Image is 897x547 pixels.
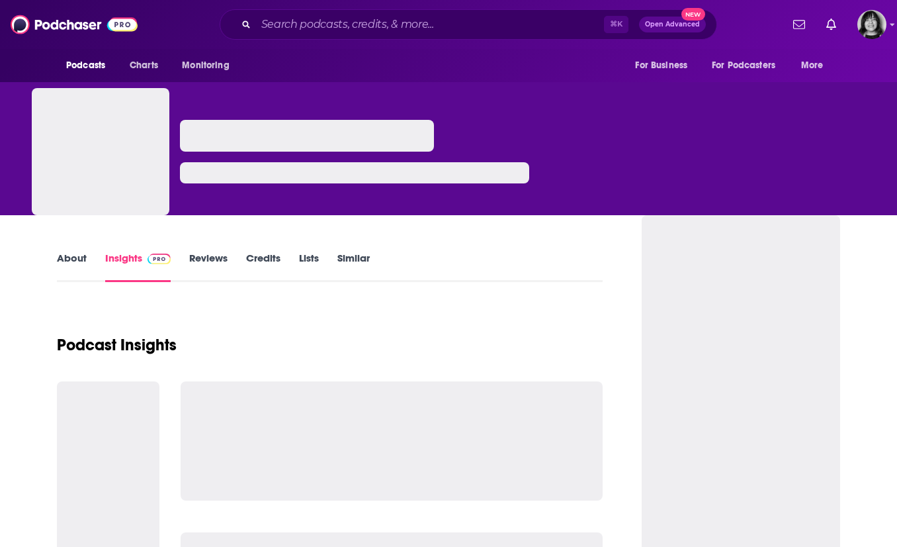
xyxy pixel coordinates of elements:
[645,21,700,28] span: Open Advanced
[626,53,704,78] button: open menu
[703,53,794,78] button: open menu
[220,9,717,40] div: Search podcasts, credits, & more...
[857,10,886,39] span: Logged in as parkdalepublicity1
[821,13,841,36] a: Show notifications dropdown
[857,10,886,39] img: User Profile
[299,252,319,282] a: Lists
[121,53,166,78] a: Charts
[130,56,158,75] span: Charts
[246,252,280,282] a: Credits
[639,17,706,32] button: Open AdvancedNew
[792,53,840,78] button: open menu
[105,252,171,282] a: InsightsPodchaser Pro
[66,56,105,75] span: Podcasts
[256,14,604,35] input: Search podcasts, credits, & more...
[681,8,705,21] span: New
[604,16,628,33] span: ⌘ K
[857,10,886,39] button: Show profile menu
[57,252,87,282] a: About
[57,335,177,355] h1: Podcast Insights
[182,56,229,75] span: Monitoring
[189,252,228,282] a: Reviews
[337,252,370,282] a: Similar
[11,12,138,37] img: Podchaser - Follow, Share and Rate Podcasts
[712,56,775,75] span: For Podcasters
[57,53,122,78] button: open menu
[148,254,171,264] img: Podchaser Pro
[173,53,246,78] button: open menu
[788,13,810,36] a: Show notifications dropdown
[801,56,824,75] span: More
[635,56,687,75] span: For Business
